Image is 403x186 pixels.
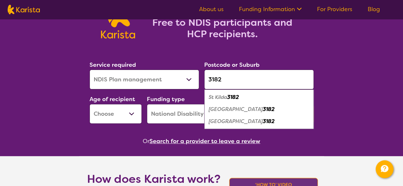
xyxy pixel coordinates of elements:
[376,160,393,178] button: Channel Menu
[207,103,311,115] div: St Kilda South 3182
[209,106,263,113] em: [GEOGRAPHIC_DATA]
[204,70,314,89] input: Type
[209,94,227,100] em: St Kilda
[204,61,260,69] label: Postcode or Suburb
[149,136,260,146] button: Search for a provider to leave a review
[227,94,239,100] em: 3182
[147,95,185,103] label: Funding type
[143,17,302,40] h2: Free to NDIS participants and HCP recipients.
[368,5,380,13] a: Blog
[143,136,149,146] span: Or
[239,5,302,13] a: Funding Information
[90,61,136,69] label: Service required
[90,95,135,103] label: Age of recipient
[8,5,40,14] img: Karista logo
[207,91,311,103] div: St Kilda 3182
[199,5,224,13] a: About us
[317,5,352,13] a: For Providers
[263,106,275,113] em: 3182
[263,118,275,125] em: 3182
[209,118,263,125] em: [GEOGRAPHIC_DATA]
[207,115,311,127] div: St Kilda West 3182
